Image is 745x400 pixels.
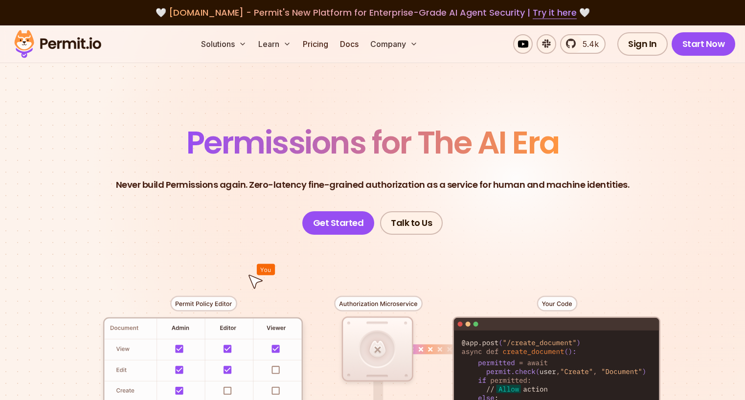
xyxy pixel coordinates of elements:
[186,121,559,164] span: Permissions for The AI Era
[366,34,422,54] button: Company
[299,34,332,54] a: Pricing
[577,38,599,50] span: 5.4k
[617,32,668,56] a: Sign In
[533,6,577,19] a: Try it here
[169,6,577,19] span: [DOMAIN_NAME] - Permit's New Platform for Enterprise-Grade AI Agent Security |
[197,34,250,54] button: Solutions
[10,27,106,61] img: Permit logo
[380,211,443,235] a: Talk to Us
[560,34,606,54] a: 5.4k
[336,34,362,54] a: Docs
[23,6,722,20] div: 🤍 🤍
[672,32,736,56] a: Start Now
[254,34,295,54] button: Learn
[116,178,630,192] p: Never build Permissions again. Zero-latency fine-grained authorization as a service for human and...
[302,211,375,235] a: Get Started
